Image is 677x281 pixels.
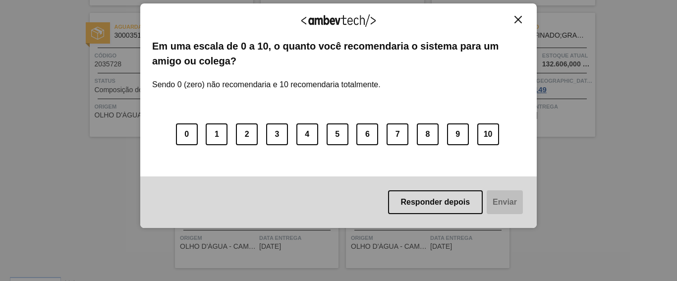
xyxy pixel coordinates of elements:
[301,14,376,27] img: Logo Ambevtech
[477,123,499,145] button: 10
[266,123,288,145] button: 3
[176,123,198,145] button: 0
[387,123,408,145] button: 7
[511,15,525,24] button: Close
[514,16,522,23] img: Close
[447,123,469,145] button: 9
[417,123,439,145] button: 8
[388,190,483,214] button: Responder depois
[296,123,318,145] button: 4
[152,39,525,69] label: Em uma escala de 0 a 10, o quanto você recomendaria o sistema para um amigo ou colega?
[206,123,227,145] button: 1
[356,123,378,145] button: 6
[236,123,258,145] button: 2
[327,123,348,145] button: 5
[152,68,381,89] label: Sendo 0 (zero) não recomendaria e 10 recomendaria totalmente.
